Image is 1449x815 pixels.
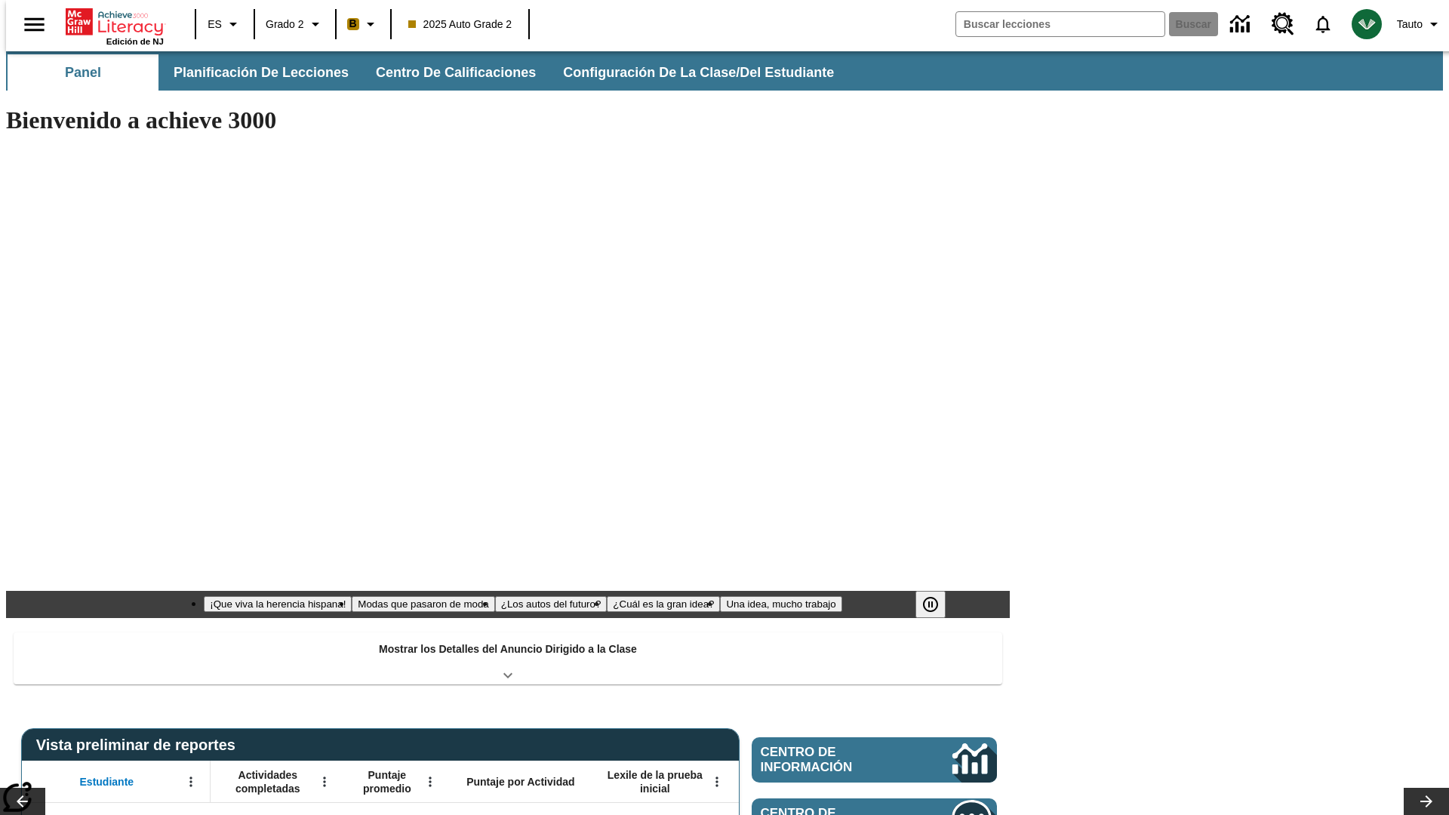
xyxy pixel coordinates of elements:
[66,7,164,37] a: Portada
[1397,17,1423,32] span: Tauto
[379,641,637,657] p: Mostrar los Detalles del Anuncio Dirigido a la Clase
[6,54,848,91] div: Subbarra de navegación
[349,14,357,33] span: B
[8,54,158,91] button: Panel
[1352,9,1382,39] img: avatar image
[600,768,710,795] span: Lexile de la prueba inicial
[1303,5,1343,44] a: Notificaciones
[351,768,423,795] span: Puntaje promedio
[408,17,512,32] span: 2025 Auto Grade 2
[915,591,946,618] button: Pausar
[6,106,1010,134] h1: Bienvenido a achieve 3000
[204,596,352,612] button: Diapositiva 1 ¡Que viva la herencia hispana!
[419,770,441,793] button: Abrir menú
[1404,788,1449,815] button: Carrusel de lecciones, seguir
[761,745,902,775] span: Centro de información
[752,737,997,783] a: Centro de información
[6,51,1443,91] div: Subbarra de navegación
[341,11,386,38] button: Boost El color de la clase es anaranjado claro. Cambiar el color de la clase.
[956,12,1164,36] input: Buscar campo
[706,770,728,793] button: Abrir menú
[551,54,846,91] button: Configuración de la clase/del estudiante
[266,17,304,32] span: Grado 2
[607,596,720,612] button: Diapositiva 4 ¿Cuál es la gran idea?
[260,11,331,38] button: Grado: Grado 2, Elige un grado
[313,770,336,793] button: Abrir menú
[364,54,548,91] button: Centro de calificaciones
[720,596,841,612] button: Diapositiva 5 Una idea, mucho trabajo
[208,17,222,32] span: ES
[80,775,134,789] span: Estudiante
[180,770,202,793] button: Abrir menú
[201,11,249,38] button: Lenguaje: ES, Selecciona un idioma
[36,737,243,754] span: Vista preliminar de reportes
[218,768,318,795] span: Actividades completadas
[162,54,361,91] button: Planificación de lecciones
[66,5,164,46] div: Portada
[14,632,1002,684] div: Mostrar los Detalles del Anuncio Dirigido a la Clase
[1391,11,1449,38] button: Perfil/Configuración
[1343,5,1391,44] button: Escoja un nuevo avatar
[466,775,574,789] span: Puntaje por Actividad
[915,591,961,618] div: Pausar
[1263,4,1303,45] a: Centro de recursos, Se abrirá en una pestaña nueva.
[106,37,164,46] span: Edición de NJ
[12,2,57,47] button: Abrir el menú lateral
[495,596,608,612] button: Diapositiva 3 ¿Los autos del futuro?
[352,596,494,612] button: Diapositiva 2 Modas que pasaron de moda
[1221,4,1263,45] a: Centro de información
